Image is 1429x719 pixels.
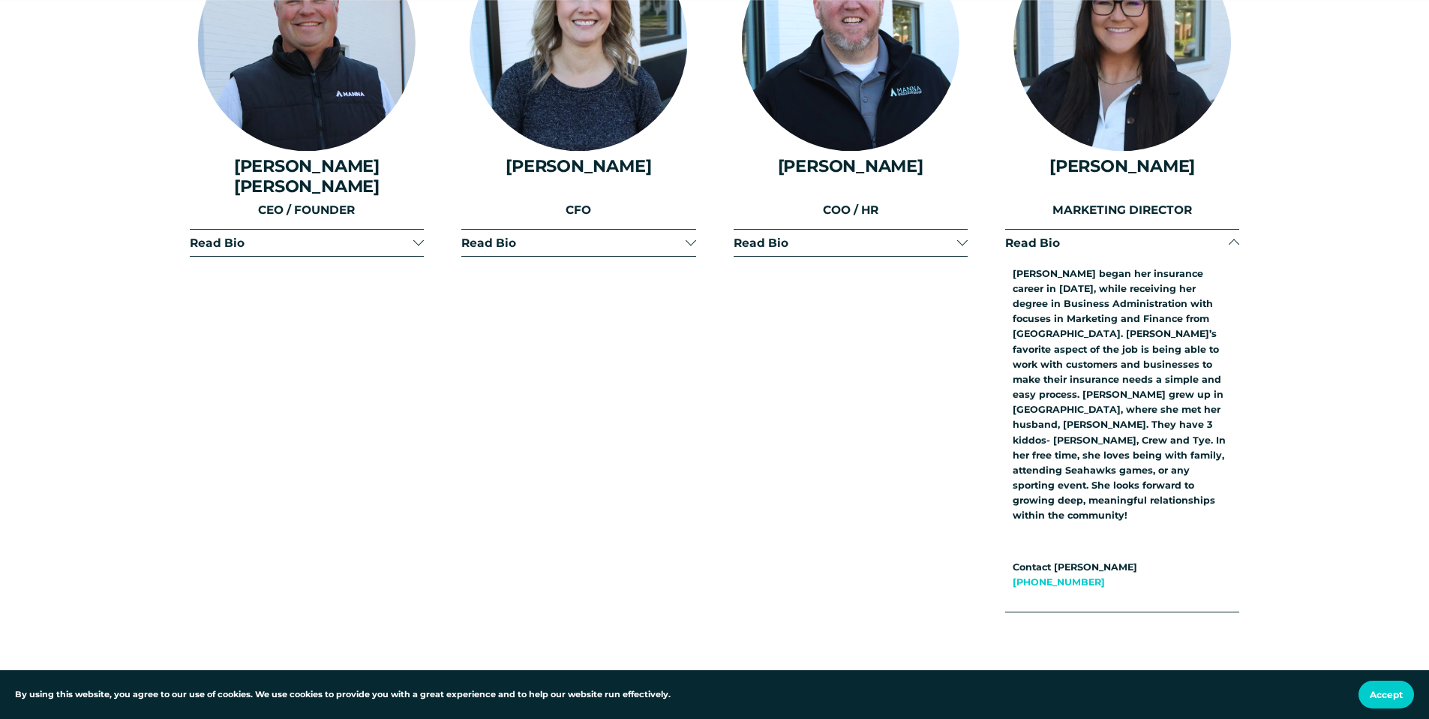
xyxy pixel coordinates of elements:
[1013,266,1232,524] p: [PERSON_NAME] began her insurance career in [DATE], while receiving her degree in Business Admini...
[461,201,695,220] p: CFO
[190,201,424,220] p: CEO / FOUNDER
[734,156,968,176] h4: [PERSON_NAME]
[1013,561,1137,573] strong: Contact [PERSON_NAME]
[1005,230,1239,256] button: Read Bio
[734,201,968,220] p: COO / HR
[190,230,424,256] button: Read Bio
[734,236,957,250] span: Read Bio
[15,688,671,702] p: By using this website, you agree to our use of cookies. We use cookies to provide you with a grea...
[1005,256,1239,612] div: Read Bio
[461,230,695,256] button: Read Bio
[190,236,413,250] span: Read Bio
[461,156,695,176] h4: [PERSON_NAME]
[1358,681,1414,708] button: Accept
[190,156,424,195] h4: [PERSON_NAME] [PERSON_NAME]
[734,230,968,256] button: Read Bio
[461,236,685,250] span: Read Bio
[1013,576,1105,588] a: [PHONE_NUMBER]
[1005,236,1229,250] span: Read Bio
[1370,689,1403,700] span: Accept
[1005,201,1239,220] p: MARKETING DIRECTOR
[1005,156,1239,176] h4: [PERSON_NAME]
